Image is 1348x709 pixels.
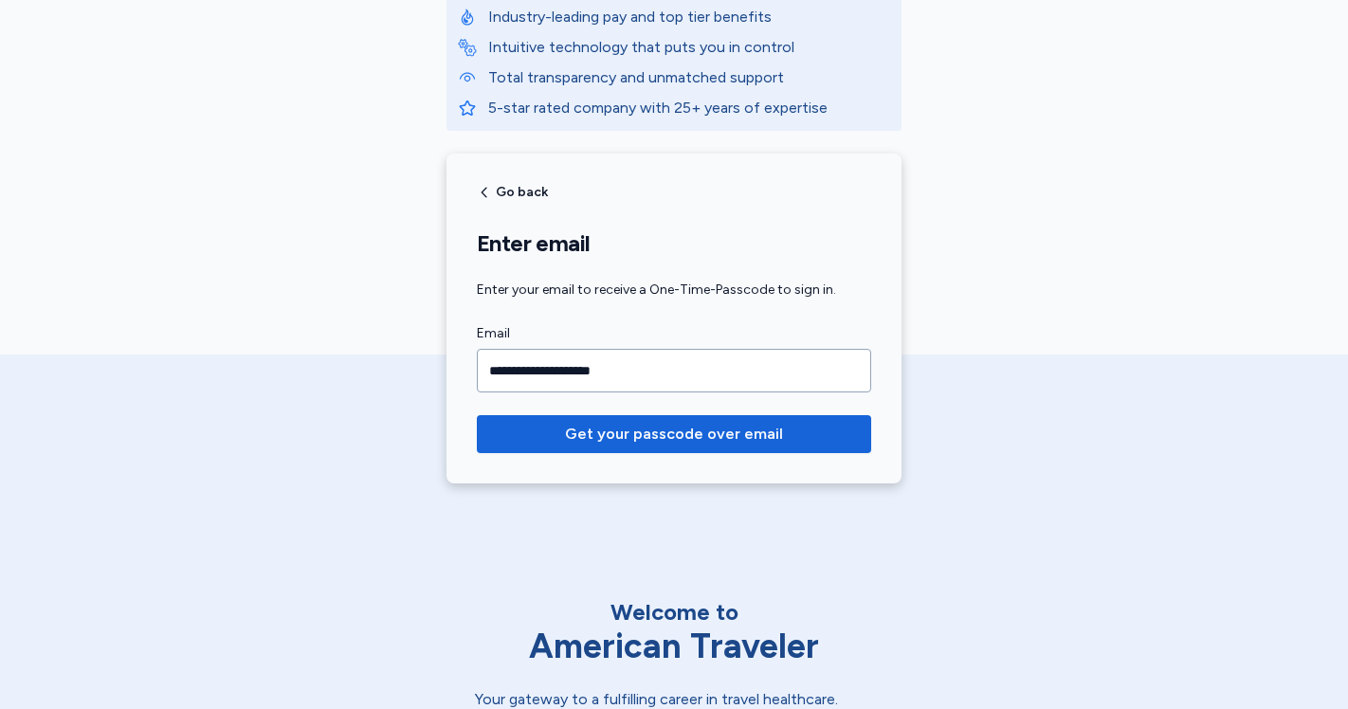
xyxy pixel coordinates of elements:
div: American Traveler [475,627,873,665]
button: Get your passcode over email [477,415,871,453]
h1: Enter email [477,229,871,258]
button: Go back [477,185,548,200]
label: Email [477,322,871,345]
span: Go back [496,186,548,199]
div: Welcome to [475,597,873,627]
div: Enter your email to receive a One-Time-Passcode to sign in. [477,281,871,300]
p: Total transparency and unmatched support [488,66,890,89]
p: Industry-leading pay and top tier benefits [488,6,890,28]
p: Intuitive technology that puts you in control [488,36,890,59]
p: 5-star rated company with 25+ years of expertise [488,97,890,119]
input: Email [477,349,871,392]
span: Get your passcode over email [565,423,783,445]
